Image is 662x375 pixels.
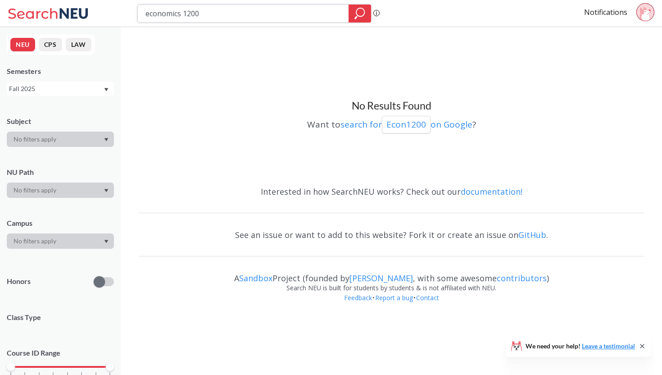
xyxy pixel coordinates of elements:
[7,218,114,228] div: Campus
[104,88,109,91] svg: Dropdown arrow
[386,119,426,131] p: Econ1200
[416,293,440,302] a: Contact
[7,312,114,322] span: Class Type
[9,84,103,94] div: Fall 2025
[139,283,644,293] div: Search NEU is built for students by students & is not affiliated with NEU.
[582,342,635,350] a: Leave a testimonial
[7,116,114,126] div: Subject
[7,348,114,358] p: Course ID Range
[7,82,114,96] div: Fall 2025Dropdown arrow
[139,222,644,248] div: See an issue or want to add to this website? Fork it or create an issue on .
[340,119,472,130] a: search forEcon1200on Google
[39,38,62,51] button: CPS
[375,293,413,302] a: Report a bug
[10,38,35,51] button: NEU
[349,273,413,284] a: [PERSON_NAME]
[7,132,114,147] div: Dropdown arrow
[239,273,272,284] a: Sandbox
[145,6,342,21] input: Class, professor, course number, "phrase"
[104,189,109,192] svg: Dropdown arrow
[354,7,365,20] svg: magnifying glass
[461,186,522,197] a: documentation!
[104,138,109,142] svg: Dropdown arrow
[526,343,635,349] span: We need your help!
[349,5,371,23] div: magnifying glass
[7,233,114,249] div: Dropdown arrow
[497,273,547,284] a: contributors
[344,293,372,302] a: Feedback
[7,276,31,287] p: Honors
[518,229,546,240] a: GitHub
[7,167,114,177] div: NU Path
[139,265,644,283] div: A Project (founded by , with some awesome )
[104,240,109,243] svg: Dropdown arrow
[66,38,91,51] button: LAW
[7,183,114,198] div: Dropdown arrow
[139,293,644,316] div: • •
[139,178,644,205] div: Interested in how SearchNEU works? Check out our
[7,66,114,76] div: Semesters
[139,99,644,113] h3: No Results Found
[584,7,627,17] a: Notifications
[139,113,644,133] div: Want to ?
